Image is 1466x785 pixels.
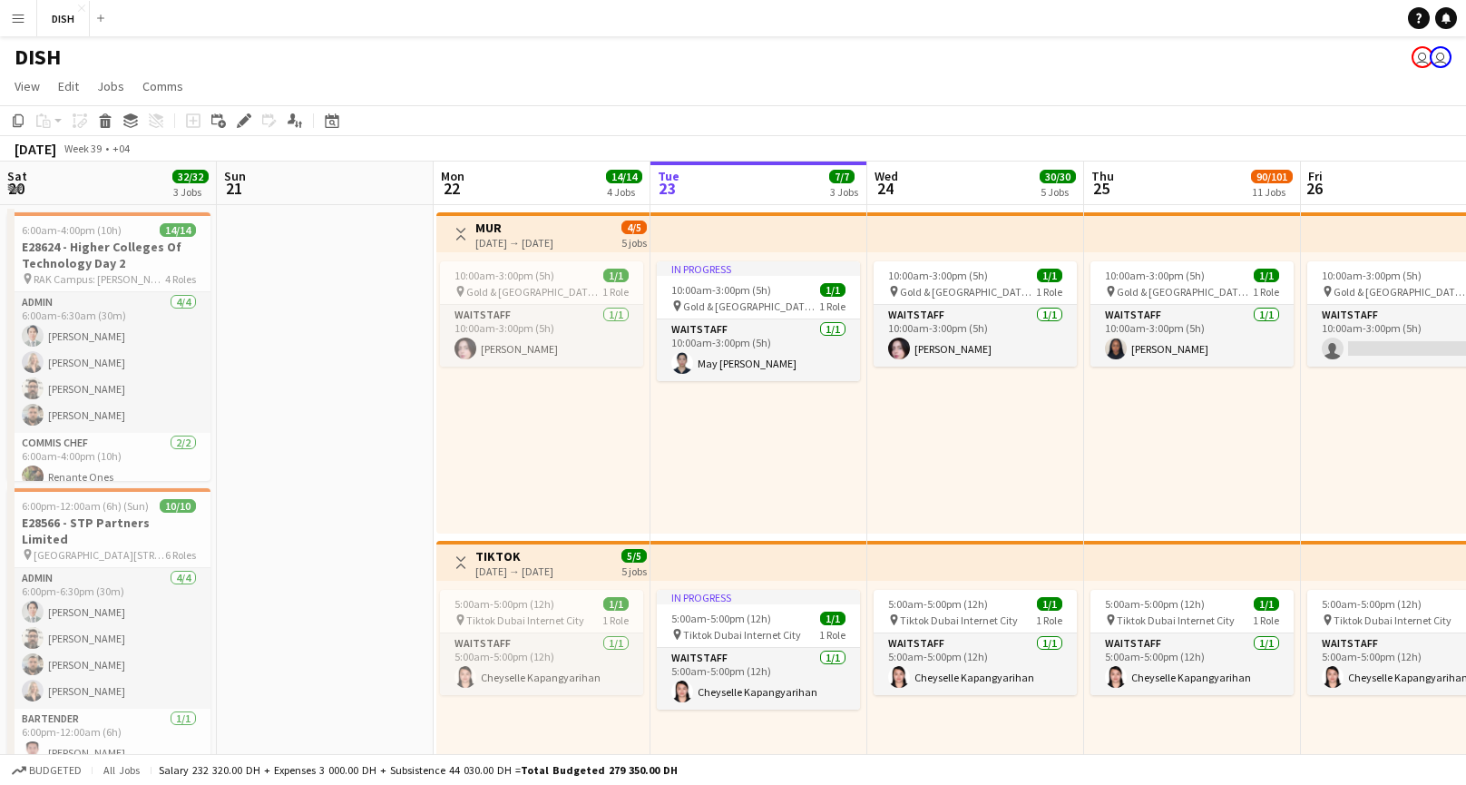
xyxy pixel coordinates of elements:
span: 1/1 [1254,269,1279,282]
span: Gold & [GEOGRAPHIC_DATA], [PERSON_NAME] Rd - Al Quoz - Al Quoz Industrial Area 3 - [GEOGRAPHIC_DA... [683,299,819,313]
div: 5 jobs [621,563,647,578]
span: 10:00am-3:00pm (5h) [454,269,554,282]
a: Comms [135,74,191,98]
span: 6:00pm-12:00am (6h) (Sun) [22,499,149,513]
span: 20 [5,178,27,199]
span: 23 [655,178,679,199]
app-job-card: 10:00am-3:00pm (5h)1/1 Gold & [GEOGRAPHIC_DATA], [PERSON_NAME] Rd - Al Quoz - Al Quoz Industrial ... [1090,261,1294,367]
span: 22 [438,178,464,199]
span: 1/1 [1254,597,1279,611]
app-card-role: Admin4/46:00pm-6:30pm (30m)[PERSON_NAME][PERSON_NAME][PERSON_NAME][PERSON_NAME] [7,568,210,709]
app-job-card: 10:00am-3:00pm (5h)1/1 Gold & [GEOGRAPHIC_DATA], [PERSON_NAME] Rd - Al Quoz - Al Quoz Industrial ... [874,261,1077,367]
span: Tiktok Dubai Internet City [900,613,1018,627]
span: 10:00am-3:00pm (5h) [888,269,988,282]
div: In progress [657,590,860,604]
span: All jobs [100,763,143,777]
app-job-card: 5:00am-5:00pm (12h)1/1 Tiktok Dubai Internet City1 RoleWaitstaff1/15:00am-5:00pm (12h)Cheyselle K... [874,590,1077,695]
h3: E28624 - Higher Colleges Of Technology Day 2 [7,239,210,271]
span: 10:00am-3:00pm (5h) [671,283,771,297]
span: 5:00am-5:00pm (12h) [1105,597,1205,611]
span: 1 Role [1253,285,1279,299]
h3: TIKTOK [475,548,553,564]
span: 1/1 [1037,597,1062,611]
app-card-role: Commis Chef2/26:00am-4:00pm (10h)Renante Ones [7,433,210,521]
span: 25 [1089,178,1114,199]
app-card-role: Bartender1/16:00pm-12:00am (6h)[PERSON_NAME] [7,709,210,770]
span: 5/5 [621,549,647,563]
app-job-card: 6:00pm-12:00am (6h) (Sun)10/10E28566 - STP Partners Limited [GEOGRAPHIC_DATA][STREET_ADDRESS]6 Ro... [7,488,210,757]
span: 1/1 [820,612,845,625]
span: 1 Role [602,285,629,299]
span: Mon [441,168,464,184]
app-card-role: Waitstaff1/15:00am-5:00pm (12h)Cheyselle Kapangyarihan [1090,633,1294,695]
app-job-card: 5:00am-5:00pm (12h)1/1 Tiktok Dubai Internet City1 RoleWaitstaff1/15:00am-5:00pm (12h)Cheyselle K... [440,590,643,695]
span: Total Budgeted 279 350.00 DH [521,763,678,777]
app-card-role: Waitstaff1/110:00am-3:00pm (5h)[PERSON_NAME] [1090,305,1294,367]
span: 6 Roles [165,548,196,562]
span: 4/5 [621,221,647,234]
span: 1 Role [819,299,845,313]
span: 6:00am-4:00pm (10h) [22,223,122,237]
button: Budgeted [9,760,84,780]
app-job-card: 6:00am-4:00pm (10h)14/14E28624 - Higher Colleges Of Technology Day 2 RAK Campus: [PERSON_NAME] In... [7,212,210,481]
span: 24 [872,178,898,199]
span: Tiktok Dubai Internet City [466,613,584,627]
span: 1 Role [1253,613,1279,627]
div: In progress [657,261,860,276]
span: 1 Role [1036,285,1062,299]
span: 1/1 [603,597,629,611]
span: 10:00am-3:00pm (5h) [1105,269,1205,282]
span: [GEOGRAPHIC_DATA][STREET_ADDRESS] [34,548,165,562]
div: 3 Jobs [830,185,858,199]
app-job-card: In progress10:00am-3:00pm (5h)1/1 Gold & [GEOGRAPHIC_DATA], [PERSON_NAME] Rd - Al Quoz - Al Quoz ... [657,261,860,381]
span: Jobs [97,78,124,94]
span: Comms [142,78,183,94]
span: 1/1 [820,283,845,297]
span: 1/1 [1037,269,1062,282]
span: 10:00am-3:00pm (5h) [1322,269,1422,282]
span: Budgeted [29,764,82,777]
div: [DATE] → [DATE] [475,564,553,578]
app-card-role: Waitstaff1/15:00am-5:00pm (12h)Cheyselle Kapangyarihan [657,648,860,710]
span: Edit [58,78,79,94]
span: 14/14 [606,170,642,183]
div: +04 [112,142,130,155]
div: In progress5:00am-5:00pm (12h)1/1 Tiktok Dubai Internet City1 RoleWaitstaff1/15:00am-5:00pm (12h)... [657,590,860,710]
span: 5:00am-5:00pm (12h) [454,597,554,611]
span: 26 [1305,178,1323,199]
div: 5 jobs [621,234,647,250]
span: 14/14 [160,223,196,237]
span: Gold & [GEOGRAPHIC_DATA], [PERSON_NAME] Rd - Al Quoz - Al Quoz Industrial Area 3 - [GEOGRAPHIC_DA... [1117,285,1253,299]
div: 4 Jobs [607,185,641,199]
div: 3 Jobs [173,185,208,199]
span: Week 39 [60,142,105,155]
a: View [7,74,47,98]
span: Thu [1091,168,1114,184]
div: [DATE] → [DATE] [475,236,553,250]
span: 90/101 [1251,170,1293,183]
span: 5:00am-5:00pm (12h) [671,612,771,625]
app-card-role: Waitstaff1/110:00am-3:00pm (5h)[PERSON_NAME] [874,305,1077,367]
h3: E28566 - STP Partners Limited [7,515,210,547]
app-card-role: Waitstaff1/15:00am-5:00pm (12h)Cheyselle Kapangyarihan [440,633,643,695]
div: 11 Jobs [1252,185,1292,199]
div: Salary 232 320.00 DH + Expenses 3 000.00 DH + Subsistence 44 030.00 DH = [159,763,678,777]
app-card-role: Waitstaff1/110:00am-3:00pm (5h)May [PERSON_NAME] [657,319,860,381]
span: Sat [7,168,27,184]
div: 5 Jobs [1041,185,1075,199]
span: 30/30 [1040,170,1076,183]
span: 1 Role [602,613,629,627]
div: [DATE] [15,140,56,158]
span: 1 Role [819,628,845,642]
app-user-avatar: John Santarin [1412,46,1433,68]
app-job-card: 5:00am-5:00pm (12h)1/1 Tiktok Dubai Internet City1 RoleWaitstaff1/15:00am-5:00pm (12h)Cheyselle K... [1090,590,1294,695]
span: 1/1 [603,269,629,282]
span: Tiktok Dubai Internet City [683,628,801,642]
h1: DISH [15,44,61,71]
